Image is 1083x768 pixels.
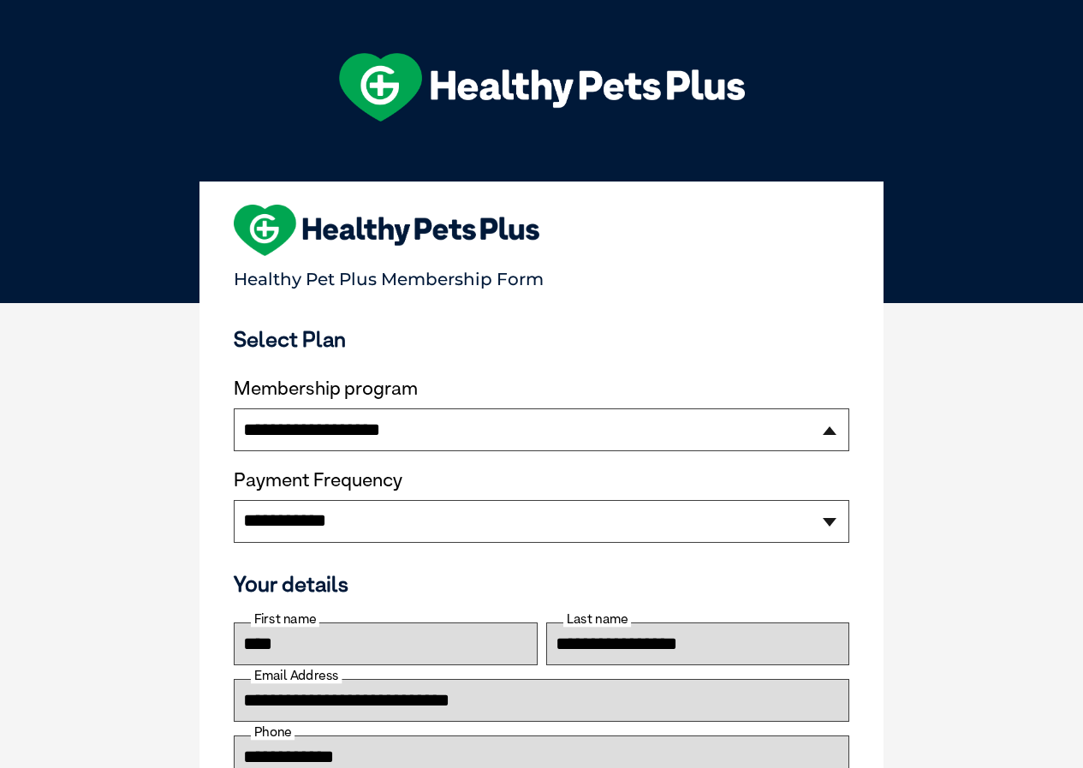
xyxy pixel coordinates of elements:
img: heart-shape-hpp-logo-large.png [234,205,539,256]
label: Phone [251,724,295,740]
label: Payment Frequency [234,469,402,491]
label: Last name [563,611,631,627]
label: Membership program [234,378,849,400]
h3: Your details [234,571,849,597]
h3: Select Plan [234,326,849,352]
label: First name [251,611,319,627]
label: Email Address [251,668,342,683]
img: hpp-logo-landscape-green-white.png [339,53,745,122]
p: Healthy Pet Plus Membership Form [234,261,849,289]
